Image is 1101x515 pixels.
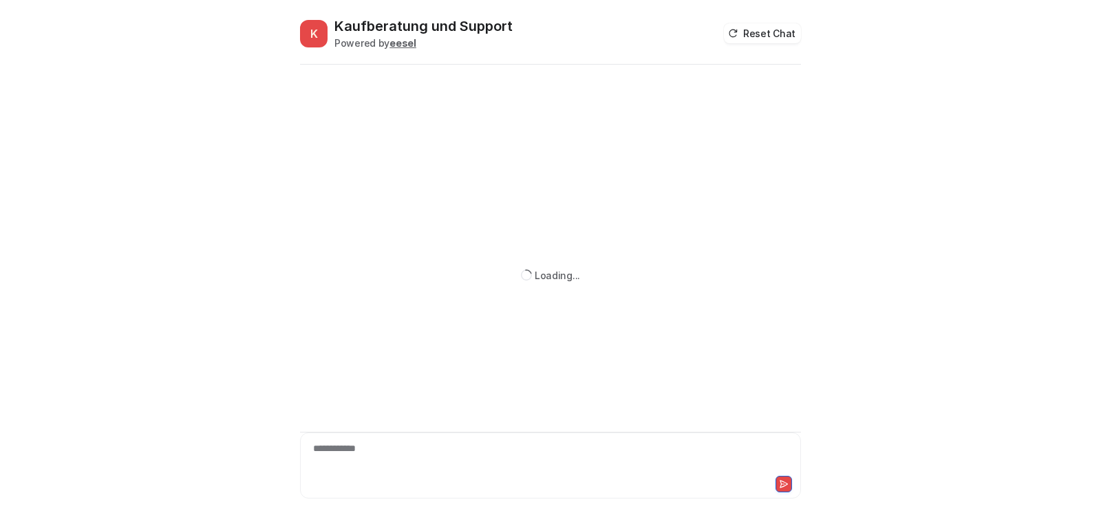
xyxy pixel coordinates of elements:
button: Reset Chat [724,23,801,43]
span: K [300,20,328,47]
h2: Kaufberatung und Support [334,17,513,36]
div: Powered by [334,36,513,50]
b: eesel [389,37,416,49]
div: Loading... [535,268,580,283]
